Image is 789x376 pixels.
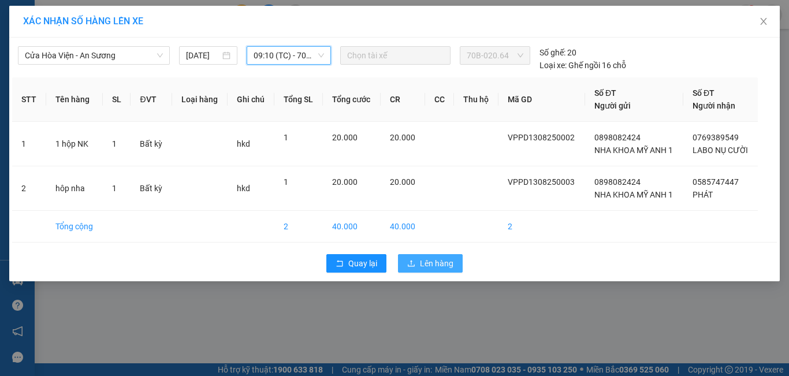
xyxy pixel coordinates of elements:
[91,35,159,49] span: 01 Võ Văn Truyện, KP.1, Phường 2
[594,177,641,187] span: 0898082424
[4,7,55,58] img: logo
[58,73,121,82] span: VPPD1308250004
[91,18,155,33] span: Bến xe [GEOGRAPHIC_DATA]
[539,46,565,59] span: Số ghế:
[594,88,616,98] span: Số ĐT
[332,177,358,187] span: 20.000
[747,6,780,38] button: Close
[693,101,735,110] span: Người nhận
[381,211,425,243] td: 40.000
[498,211,585,243] td: 2
[332,133,358,142] span: 20.000
[539,59,626,72] div: Ghế ngồi 16 chỗ
[348,257,377,270] span: Quay lại
[3,75,121,81] span: [PERSON_NAME]:
[594,133,641,142] span: 0898082424
[12,122,46,166] td: 1
[594,146,673,155] span: NHA KHOA MỸ ANH 1
[3,84,70,91] span: In ngày:
[46,166,103,211] td: hôp nha
[91,6,158,16] strong: ĐỒNG PHƯỚC
[539,46,576,59] div: 20
[131,77,172,122] th: ĐVT
[274,211,323,243] td: 2
[131,122,172,166] td: Bất kỳ
[693,190,713,199] span: PHÁT
[237,139,250,148] span: hkd
[693,133,739,142] span: 0769389549
[25,84,70,91] span: 09:45:20 [DATE]
[12,166,46,211] td: 2
[454,77,498,122] th: Thu hộ
[112,184,117,193] span: 1
[498,77,585,122] th: Mã GD
[693,88,714,98] span: Số ĐT
[390,177,415,187] span: 20.000
[693,146,748,155] span: LABO NỤ CƯỜI
[274,77,323,122] th: Tổng SL
[112,139,117,148] span: 1
[323,211,380,243] td: 40.000
[398,254,463,273] button: uploadLên hàng
[254,47,325,64] span: 09:10 (TC) - 70B-020.64
[46,77,103,122] th: Tên hàng
[759,17,768,26] span: close
[508,133,575,142] span: VPPD1308250002
[12,77,46,122] th: STT
[326,254,386,273] button: rollbackQuay lại
[381,77,425,122] th: CR
[508,177,575,187] span: VPPD1308250003
[237,184,250,193] span: hkd
[284,133,288,142] span: 1
[103,77,131,122] th: SL
[336,259,344,269] span: rollback
[407,259,415,269] span: upload
[594,190,673,199] span: NHA KHOA MỸ ANH 1
[425,77,455,122] th: CC
[91,51,142,58] span: Hotline: 19001152
[46,211,103,243] td: Tổng cộng
[23,16,143,27] span: XÁC NHẬN SỐ HÀNG LÊN XE
[284,177,288,187] span: 1
[539,59,567,72] span: Loại xe:
[25,47,163,64] span: Cửa Hòa Viện - An Sương
[186,49,219,62] input: 13/08/2025
[420,257,453,270] span: Lên hàng
[46,122,103,166] td: 1 hộp NK
[594,101,631,110] span: Người gửi
[31,62,142,72] span: -----------------------------------------
[323,77,380,122] th: Tổng cước
[172,77,228,122] th: Loại hàng
[228,77,274,122] th: Ghi chú
[131,166,172,211] td: Bất kỳ
[390,133,415,142] span: 20.000
[467,47,523,64] span: 70B-020.64
[693,177,739,187] span: 0585747447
